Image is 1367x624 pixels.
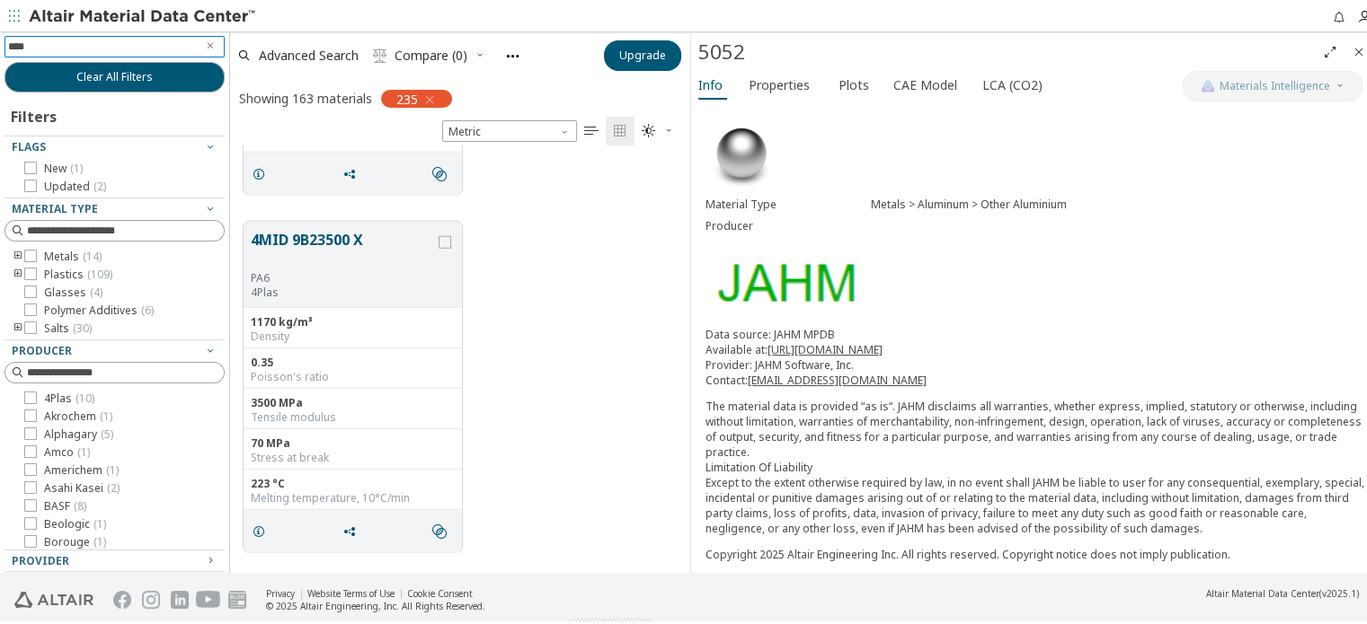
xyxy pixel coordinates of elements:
span: ( 2 ) [107,478,120,493]
span: Upgrade [619,46,666,60]
span: ( 5 ) [101,424,113,439]
span: ( 1 ) [70,158,83,173]
div: Stress at break [251,448,455,462]
div: 5052 [698,35,1316,64]
img: Altair Material Data Center [29,5,258,23]
span: ( 10 ) [75,388,94,403]
span: ( 6 ) [141,300,154,315]
button: Flags [4,134,225,155]
span: Asahi Kasei [44,479,120,493]
span: 4Plas [44,389,94,403]
button: Share [334,154,372,189]
span: Plastics [44,265,112,279]
span: Akrochem [44,407,112,421]
div: © 2025 Altair Engineering, Inc. All Rights Reserved. [266,597,485,610]
a: Cookie Consent [407,584,473,597]
span: Plots [839,68,869,97]
span: Properties [749,68,810,97]
span: ( 14 ) [83,246,102,261]
div: (v2025.1) [1206,584,1359,597]
button: Material Type [4,196,225,217]
span: Metric [442,118,577,139]
button: Details [244,154,281,189]
span: CAE Model [893,68,957,97]
img: Material Type Image [706,116,777,188]
span: New [44,159,83,173]
span: ( 1 ) [100,406,112,421]
span: Material Type [12,198,98,214]
div: Poisson's ratio [251,367,455,382]
button: Provider [4,548,225,569]
span: 235 [396,88,418,104]
button: Clear text [196,33,225,55]
span: Producer [12,340,72,356]
img: Logo - Provider [706,249,864,310]
span: Beologic [44,514,106,529]
a: Privacy [266,584,295,597]
button: Producer [4,338,225,359]
div: 0.35 [251,353,455,367]
i:  [584,121,599,136]
span: ( 4 ) [90,282,102,297]
div: Metals > Aluminum > Other Aluminium [871,195,1366,209]
div: 70 MPa [251,434,455,448]
button: Similar search [424,154,462,189]
img: Altair Engineering [14,589,93,605]
i:  [373,46,387,60]
button: 4MID 9B23500 X [251,226,435,268]
span: Info [698,68,723,97]
button: Similar search [424,511,462,547]
div: Showing 163 materials [239,87,372,104]
span: ( 1 ) [106,460,119,475]
p: The material data is provided “as is“. JAHM disclaims all warranties, whether express, implied, s... [706,396,1366,533]
div: Filters [4,90,66,133]
div: 3500 MPa [251,393,455,408]
p: Data source: JAHM MPDB Available at: Provider: JAHM Software, Inc. Contact: [706,324,1366,385]
span: Borouge [44,532,106,547]
span: Metals [44,247,102,261]
span: BASF [44,497,86,511]
span: Advanced Search [259,47,359,59]
p: 4Plas [251,283,435,297]
button: Upgrade [604,38,681,68]
button: Full Screen [1316,35,1345,64]
span: ( 30 ) [73,318,92,333]
button: Share [334,511,372,547]
a: [URL][DOMAIN_NAME] [768,339,883,355]
i:  [613,121,627,136]
button: Clear All Filters [4,59,225,90]
span: ( 1 ) [77,442,90,457]
span: ( 2 ) [93,176,106,191]
i: toogle group [12,319,24,333]
div: grid [230,143,690,571]
a: [EMAIL_ADDRESS][DOMAIN_NAME] [748,370,927,385]
i:  [432,522,447,536]
div: PA6 [251,268,435,283]
span: Compare (0) [395,47,467,59]
div: 1170 kg/m³ [251,312,455,327]
span: Alphagary [44,425,113,439]
div: Density [251,327,455,341]
span: Altair Material Data Center [1206,584,1319,597]
span: Amco [44,443,90,457]
button: Theme [635,114,681,143]
span: Salts [44,319,92,333]
i: toogle group [12,265,24,279]
span: ( 1 ) [93,514,106,529]
div: 223 °C [251,474,455,488]
button: Table View [577,114,606,143]
span: Materials Intelligence [1220,76,1330,91]
i:  [642,121,656,136]
span: Updated [44,177,106,191]
span: Flags [12,136,46,152]
div: Producer [706,216,871,231]
div: Melting temperature, 10°C/min [251,488,455,503]
button: Tile View [606,114,635,143]
a: Website Terms of Use [307,584,395,597]
span: Glasses [44,283,102,297]
div: Tensile modulus [251,408,455,422]
button: Details [244,511,281,547]
i:  [432,164,447,179]
span: LCA (CO2) [982,68,1043,97]
span: ( 8 ) [74,496,86,511]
